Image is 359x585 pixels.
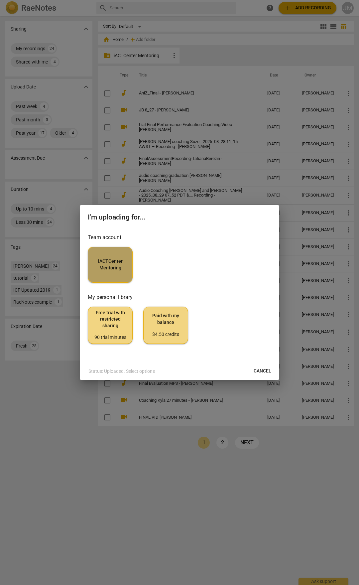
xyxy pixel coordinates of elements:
[88,233,271,241] h3: Team account
[88,293,271,301] h3: My personal library
[254,368,271,374] span: Cancel
[93,334,127,341] div: 90 trial minutes
[93,310,127,341] span: Free trial with restricted sharing
[88,368,155,375] p: Status: Uploaded. Select options
[149,331,182,338] div: $4.50 credits
[248,365,277,377] button: Cancel
[149,313,182,338] span: Paid with my balance
[88,307,133,344] button: Free trial with restricted sharing90 trial minutes
[143,307,188,344] button: Paid with my balance$4.50 credits
[88,213,271,221] h2: I'm uploading for...
[93,258,127,271] span: iACTCenter Mentoring
[88,247,133,283] button: iACTCenter Mentoring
